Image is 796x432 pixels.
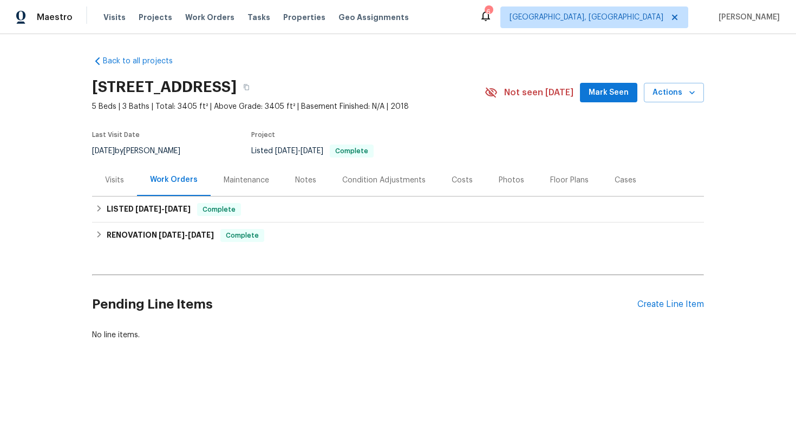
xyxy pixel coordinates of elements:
button: Copy Address [237,77,256,97]
span: [DATE] [159,231,185,239]
span: - [275,147,323,155]
div: Create Line Item [637,299,704,310]
span: [DATE] [165,205,191,213]
span: - [159,231,214,239]
span: [PERSON_NAME] [714,12,780,23]
div: Costs [452,175,473,186]
span: [DATE] [135,205,161,213]
div: Cases [615,175,636,186]
div: Visits [105,175,124,186]
div: Photos [499,175,524,186]
span: [DATE] [92,147,115,155]
span: [DATE] [275,147,298,155]
span: Actions [653,86,695,100]
div: Condition Adjustments [342,175,426,186]
span: Maestro [37,12,73,23]
span: [DATE] [188,231,214,239]
span: Work Orders [185,12,234,23]
span: 5 Beds | 3 Baths | Total: 3405 ft² | Above Grade: 3405 ft² | Basement Finished: N/A | 2018 [92,101,485,112]
span: [GEOGRAPHIC_DATA], [GEOGRAPHIC_DATA] [510,12,663,23]
span: Project [251,132,275,138]
span: Not seen [DATE] [504,87,573,98]
span: Geo Assignments [338,12,409,23]
span: Projects [139,12,172,23]
a: Back to all projects [92,56,196,67]
span: [DATE] [301,147,323,155]
h6: RENOVATION [107,229,214,242]
h2: Pending Line Items [92,279,637,330]
div: LISTED [DATE]-[DATE]Complete [92,197,704,222]
span: Visits [103,12,126,23]
span: Complete [198,204,240,215]
button: Mark Seen [580,83,637,103]
div: 6 [485,6,492,17]
span: Listed [251,147,374,155]
span: Mark Seen [589,86,629,100]
div: Notes [295,175,316,186]
span: - [135,205,191,213]
span: Tasks [247,14,270,21]
div: Work Orders [150,174,198,185]
h6: LISTED [107,203,191,216]
div: Maintenance [224,175,269,186]
h2: [STREET_ADDRESS] [92,82,237,93]
div: No line items. [92,330,704,341]
div: RENOVATION [DATE]-[DATE]Complete [92,222,704,248]
div: Floor Plans [550,175,589,186]
span: Last Visit Date [92,132,140,138]
span: Complete [331,148,373,154]
div: by [PERSON_NAME] [92,145,193,158]
button: Actions [644,83,704,103]
span: Complete [221,230,263,241]
span: Properties [283,12,325,23]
